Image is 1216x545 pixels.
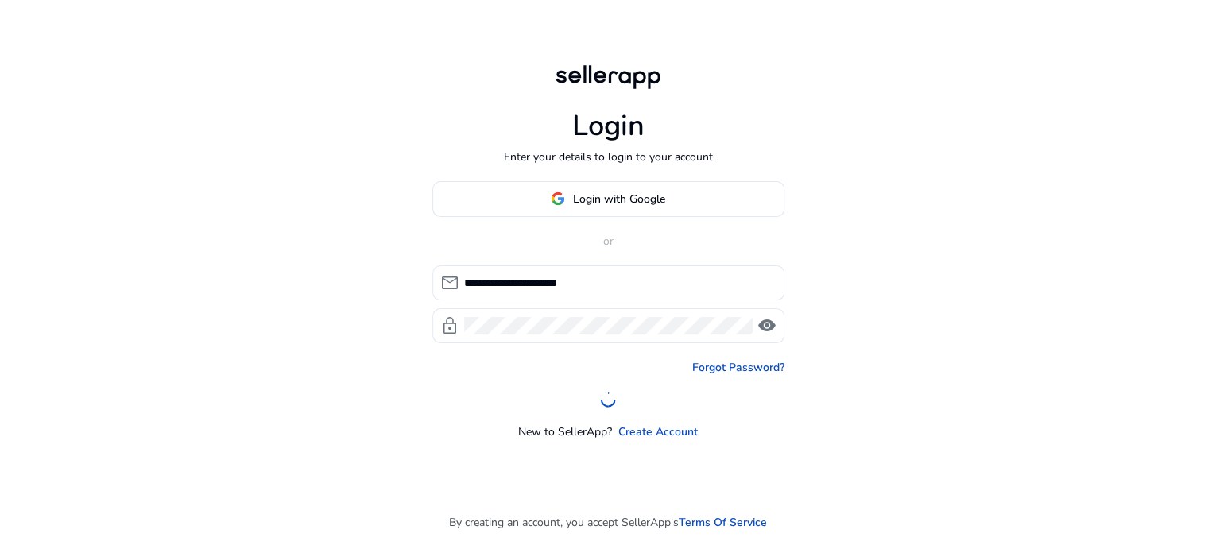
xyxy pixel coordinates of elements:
[432,233,784,249] p: or
[440,273,459,292] span: mail
[504,149,713,165] p: Enter your details to login to your account
[618,423,698,440] a: Create Account
[573,191,665,207] span: Login with Google
[572,109,645,143] h1: Login
[432,181,784,217] button: Login with Google
[692,359,784,376] a: Forgot Password?
[518,423,612,440] p: New to SellerApp?
[679,514,767,531] a: Terms Of Service
[551,191,565,206] img: google-logo.svg
[757,316,776,335] span: visibility
[440,316,459,335] span: lock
